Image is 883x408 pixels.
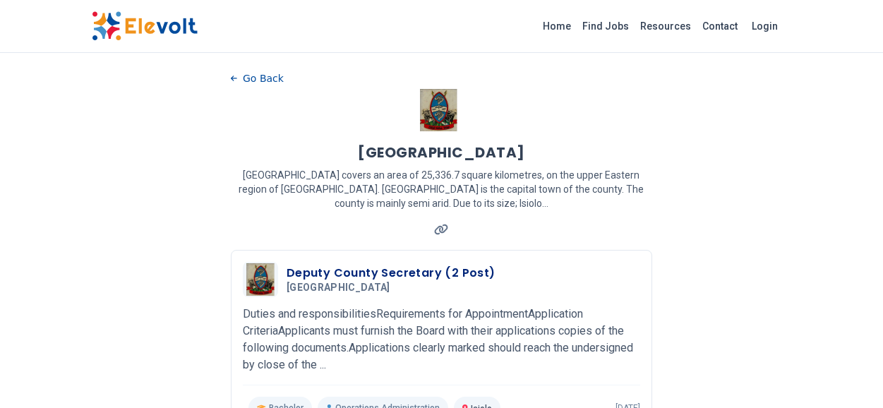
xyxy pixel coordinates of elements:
h3: Deputy County Secretary (2 Post) [287,265,495,282]
img: Isiolo County [246,263,275,296]
img: Elevolt [92,11,198,41]
p: Duties and responsibilitiesRequirements for AppointmentApplication CriteriaApplicants must furnis... [243,306,640,373]
a: Login [743,12,786,40]
a: Resources [635,15,697,37]
button: Go Back [231,68,284,89]
span: [GEOGRAPHIC_DATA] [287,282,390,294]
p: [GEOGRAPHIC_DATA] covers an area of 25,336.7 square kilometres, on the upper Eastern region of [G... [231,168,652,210]
h1: [GEOGRAPHIC_DATA] [358,143,525,162]
a: Home [537,15,577,37]
img: Isiolo County [420,89,457,131]
a: Contact [697,15,743,37]
a: Find Jobs [577,15,635,37]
